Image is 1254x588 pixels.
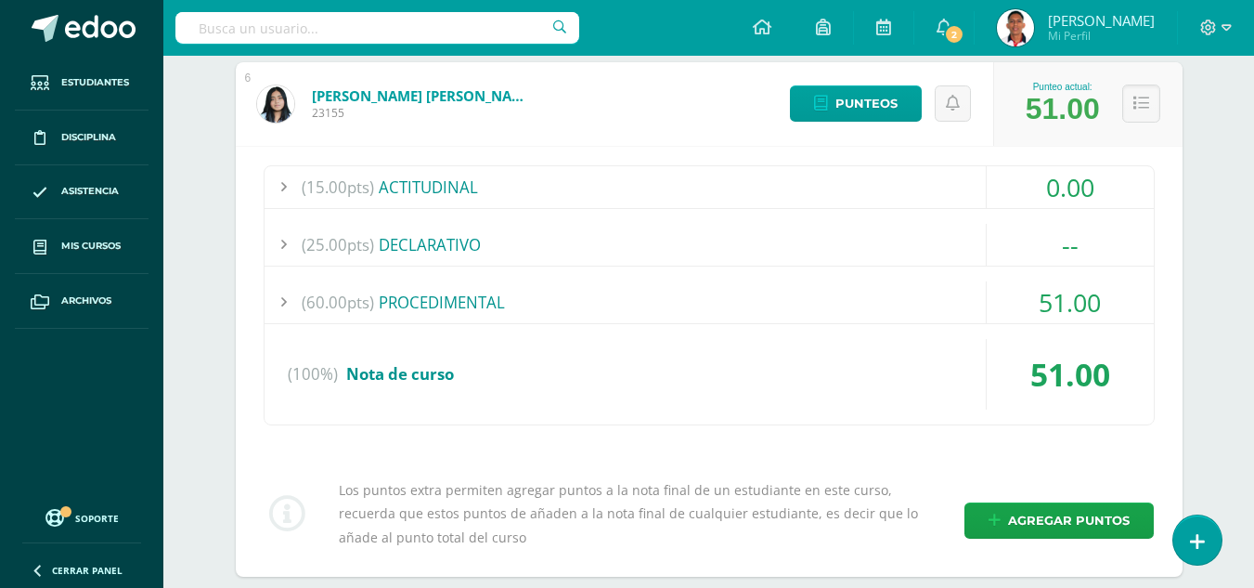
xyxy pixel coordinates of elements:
[15,219,149,274] a: Mis cursos
[15,165,149,220] a: Asistencia
[265,281,1154,323] div: PROCEDIMENTAL
[346,363,454,385] span: Nota de curso
[288,339,338,410] span: (100%)
[61,130,116,145] span: Disciplina
[312,86,535,105] a: [PERSON_NAME] [PERSON_NAME]
[302,166,374,208] span: (15.00pts)
[245,72,252,85] div: 6
[15,111,149,165] a: Disciplina
[15,274,149,329] a: Archivos
[61,239,121,254] span: Mis cursos
[964,503,1154,539] a: Agregar puntos
[987,339,1154,410] div: 51.00
[1048,11,1155,30] span: [PERSON_NAME]
[1026,82,1100,92] div: Punteo actual:
[987,166,1154,208] div: 0.00
[1008,503,1130,538] span: Agregar puntos
[257,85,294,123] img: 4b3027a4b70a8e86204f6711b540c499.png
[987,224,1154,266] div: --
[1048,28,1155,44] span: Mi Perfil
[265,224,1154,266] div: DECLARATIVO
[1026,92,1100,126] div: 51.00
[175,12,579,44] input: Busca un usuario...
[75,512,119,525] span: Soporte
[835,86,898,121] span: Punteos
[944,24,964,45] span: 2
[61,184,119,199] span: Asistencia
[987,281,1154,323] div: 51.00
[790,85,922,122] a: Punteos
[997,9,1034,46] img: bbe31b637bae6f76c657eb9e9fee595e.png
[302,224,374,266] span: (25.00pts)
[61,75,129,90] span: Estudiantes
[52,564,123,577] span: Cerrar panel
[265,166,1154,208] div: ACTITUDINAL
[331,478,936,549] div: Los puntos extra permiten agregar puntos a la nota final de un estudiante en este curso, recuerda...
[22,504,141,529] a: Soporte
[61,294,111,308] span: Archivos
[302,281,374,323] span: (60.00pts)
[312,105,535,121] span: 23155
[15,56,149,111] a: Estudiantes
